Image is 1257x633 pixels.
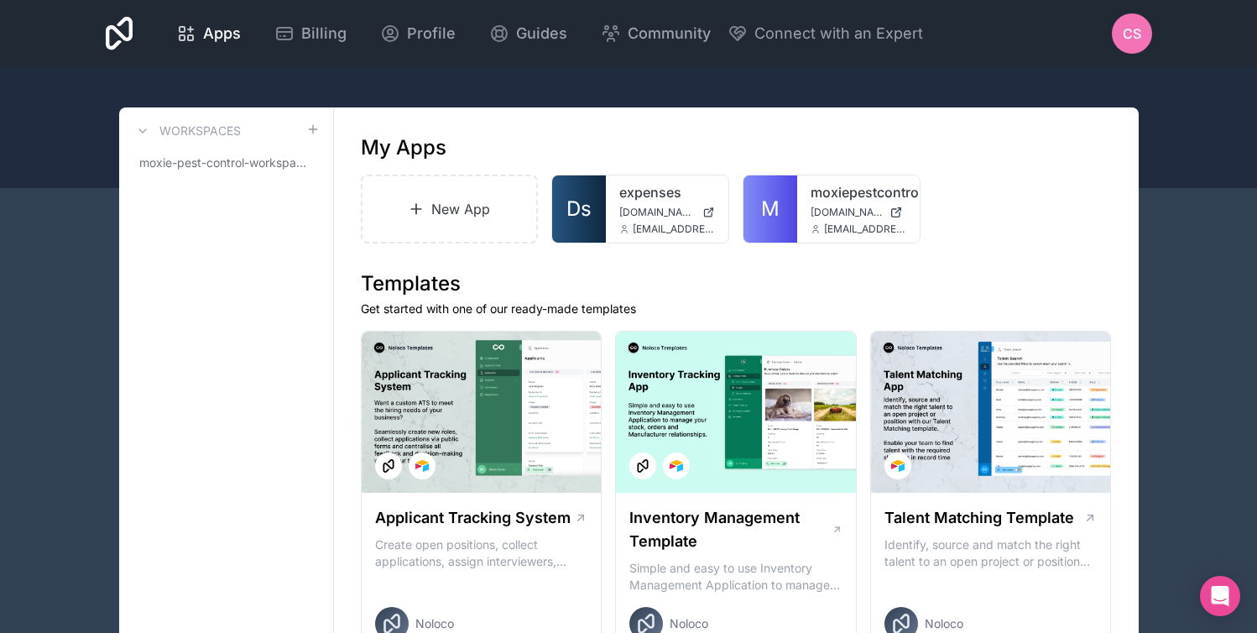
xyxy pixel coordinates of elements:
[203,22,241,45] span: Apps
[629,506,831,553] h1: Inventory Management Template
[619,206,696,219] span: [DOMAIN_NAME]
[139,154,306,171] span: moxie-pest-control-workspace
[476,15,581,52] a: Guides
[361,301,1112,317] p: Get started with one of our ready-made templates
[159,123,241,139] h3: Workspaces
[133,121,241,141] a: Workspaces
[811,206,906,219] a: [DOMAIN_NAME]
[670,459,683,473] img: Airtable Logo
[884,506,1074,530] h1: Talent Matching Template
[619,206,715,219] a: [DOMAIN_NAME]
[415,459,429,473] img: Airtable Logo
[619,182,715,202] a: expenses
[811,182,906,202] a: moxiepestcontrol
[375,506,571,530] h1: Applicant Tracking System
[301,22,347,45] span: Billing
[754,22,923,45] span: Connect with an Expert
[628,22,711,45] span: Community
[587,15,724,52] a: Community
[743,175,797,243] a: M
[824,222,906,236] span: [EMAIL_ADDRESS][DOMAIN_NAME]
[670,615,708,632] span: Noloco
[407,22,456,45] span: Profile
[361,175,539,243] a: New App
[361,134,446,161] h1: My Apps
[375,536,588,570] p: Create open positions, collect applications, assign interviewers, centralise candidate feedback a...
[163,15,254,52] a: Apps
[552,175,606,243] a: Ds
[1200,576,1240,616] div: Open Intercom Messenger
[361,270,1112,297] h1: Templates
[925,615,963,632] span: Noloco
[761,196,780,222] span: M
[633,222,715,236] span: [EMAIL_ADDRESS][DOMAIN_NAME]
[415,615,454,632] span: Noloco
[891,459,905,473] img: Airtable Logo
[133,148,320,178] a: moxie-pest-control-workspace
[629,560,842,594] p: Simple and easy to use Inventory Management Application to manage your stock, orders and Manufact...
[516,22,567,45] span: Guides
[811,206,883,219] span: [DOMAIN_NAME]
[367,15,469,52] a: Profile
[884,536,1098,570] p: Identify, source and match the right talent to an open project or position with our Talent Matchi...
[261,15,360,52] a: Billing
[566,196,592,222] span: Ds
[1123,24,1141,44] span: CS
[728,22,923,45] button: Connect with an Expert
